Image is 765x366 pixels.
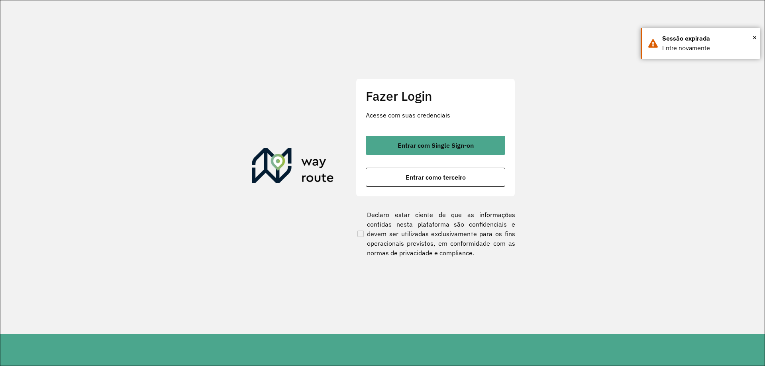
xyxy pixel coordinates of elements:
button: button [366,168,505,187]
span: Entrar com Single Sign-on [398,142,474,149]
span: Entrar como terceiro [406,174,466,180]
label: Declaro estar ciente de que as informações contidas nesta plataforma são confidenciais e devem se... [356,210,515,258]
p: Acesse com suas credenciais [366,110,505,120]
span: × [753,31,757,43]
div: Entre novamente [662,43,754,53]
img: Roteirizador AmbevTech [252,148,334,186]
button: button [366,136,505,155]
button: Close [753,31,757,43]
div: Sessão expirada [662,34,754,43]
h2: Fazer Login [366,88,505,104]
